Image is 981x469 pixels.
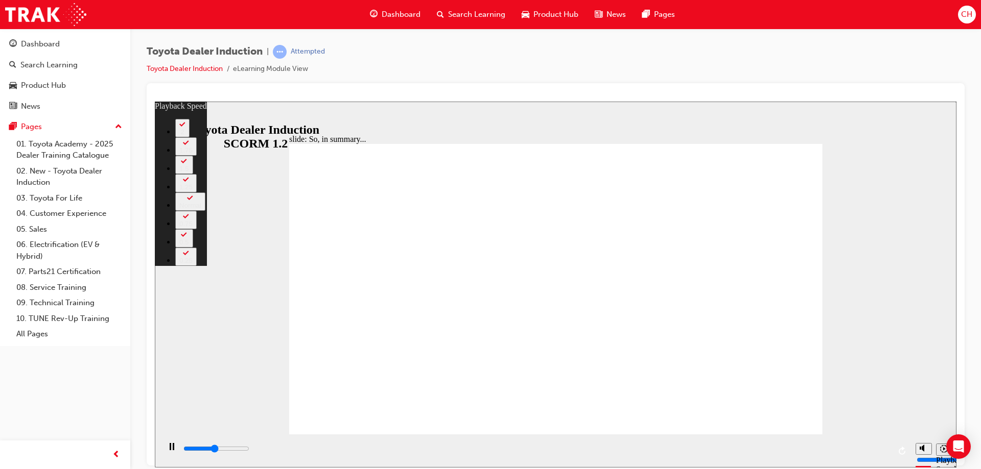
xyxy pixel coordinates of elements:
[654,9,675,20] span: Pages
[21,121,42,133] div: Pages
[12,326,126,342] a: All Pages
[756,333,797,366] div: misc controls
[761,341,777,353] button: Mute (Ctrl+Alt+M)
[4,97,126,116] a: News
[12,221,126,237] a: 05. Sales
[4,117,126,136] button: Pages
[12,280,126,295] a: 08. Service Training
[5,333,756,366] div: playback controls
[20,17,35,36] button: 2
[12,295,126,311] a: 09. Technical Training
[522,8,529,21] span: car-icon
[781,354,797,373] div: Playback Speed
[12,163,126,190] a: 02. New - Toyota Dealer Induction
[21,80,66,91] div: Product Hub
[12,136,126,163] a: 01. Toyota Academy - 2025 Dealer Training Catalogue
[781,342,797,354] button: Playback speed
[437,8,444,21] span: search-icon
[21,101,40,112] div: News
[961,9,972,20] span: CH
[513,4,587,25] a: car-iconProduct Hub
[4,33,126,117] button: DashboardSearch LearningProduct HubNews
[606,9,626,20] span: News
[9,61,16,70] span: search-icon
[12,237,126,264] a: 06. Electrification (EV & Hybrid)
[448,9,505,20] span: Search Learning
[9,40,17,49] span: guage-icon
[4,56,126,75] a: Search Learning
[4,76,126,95] a: Product Hub
[25,27,31,34] div: 2
[740,342,756,357] button: Replay (Ctrl+Alt+R)
[958,6,976,23] button: CH
[595,8,602,21] span: news-icon
[12,311,126,327] a: 10. TUNE Rev-Up Training
[5,3,86,26] img: Trak
[115,120,122,134] span: up-icon
[946,434,971,459] div: Open Intercom Messenger
[147,46,263,58] span: Toyota Dealer Induction
[267,46,269,58] span: |
[291,47,325,57] div: Attempted
[147,64,223,73] a: Toyota Dealer Induction
[642,8,650,21] span: pages-icon
[9,81,17,90] span: car-icon
[370,8,378,21] span: guage-icon
[9,122,17,132] span: pages-icon
[382,9,421,20] span: Dashboard
[762,354,828,362] input: volume
[21,38,60,50] div: Dashboard
[362,4,429,25] a: guage-iconDashboard
[112,449,120,461] span: prev-icon
[5,341,22,358] button: Pause (Ctrl+Alt+P)
[634,4,683,25] a: pages-iconPages
[233,63,308,75] li: eLearning Module View
[9,102,17,111] span: news-icon
[273,45,287,59] span: learningRecordVerb_ATTEMPT-icon
[587,4,634,25] a: news-iconNews
[12,264,126,280] a: 07. Parts21 Certification
[4,35,126,54] a: Dashboard
[29,343,95,351] input: slide progress
[20,59,78,71] div: Search Learning
[533,9,578,20] span: Product Hub
[12,206,126,221] a: 04. Customer Experience
[429,4,513,25] a: search-iconSearch Learning
[12,190,126,206] a: 03. Toyota For Life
